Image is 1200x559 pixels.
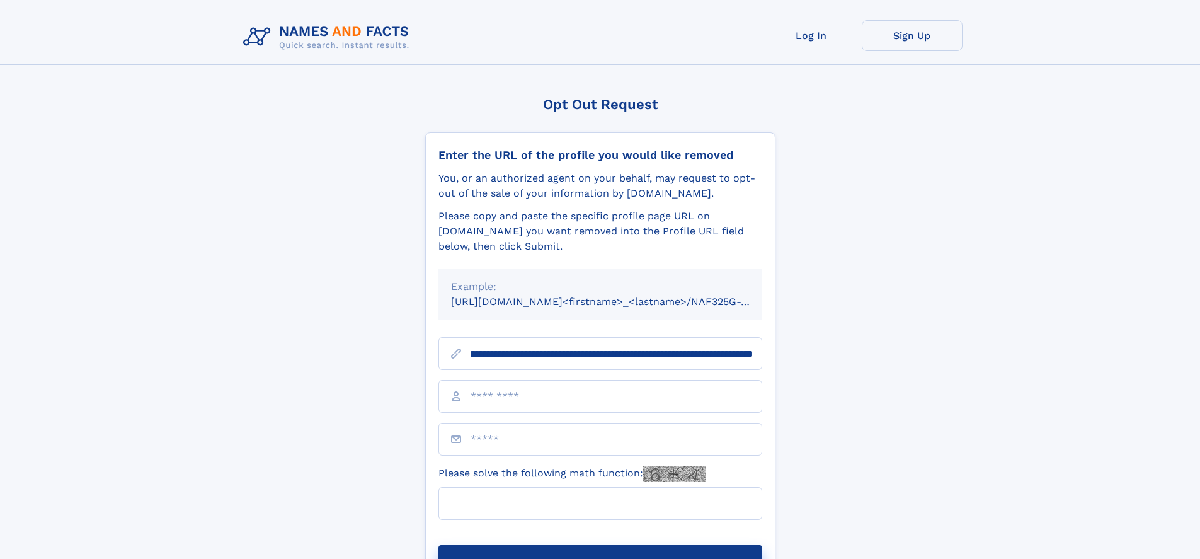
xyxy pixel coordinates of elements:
[451,296,786,308] small: [URL][DOMAIN_NAME]<firstname>_<lastname>/NAF325G-xxxxxxxx
[451,279,750,294] div: Example:
[425,96,775,112] div: Opt Out Request
[761,20,862,51] a: Log In
[438,466,706,482] label: Please solve the following math function:
[438,148,762,162] div: Enter the URL of the profile you would like removed
[438,171,762,201] div: You, or an authorized agent on your behalf, may request to opt-out of the sale of your informatio...
[862,20,963,51] a: Sign Up
[238,20,420,54] img: Logo Names and Facts
[438,209,762,254] div: Please copy and paste the specific profile page URL on [DOMAIN_NAME] you want removed into the Pr...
